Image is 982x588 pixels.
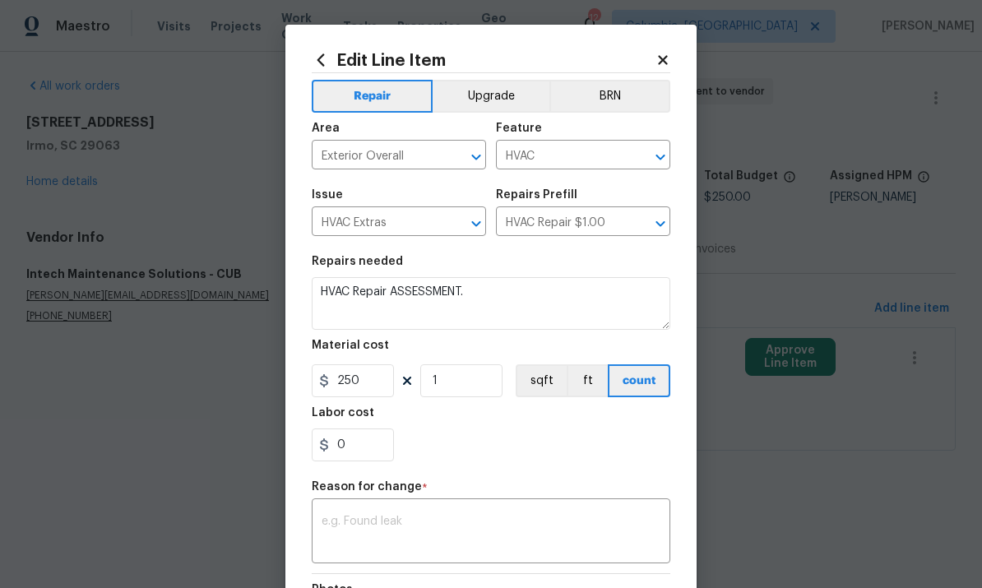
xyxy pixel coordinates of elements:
[567,364,608,397] button: ft
[496,123,542,134] h5: Feature
[312,340,389,351] h5: Material cost
[312,189,343,201] h5: Issue
[312,80,433,113] button: Repair
[496,189,577,201] h5: Repairs Prefill
[549,80,670,113] button: BRN
[312,256,403,267] h5: Repairs needed
[312,407,374,419] h5: Labor cost
[312,481,422,493] h5: Reason for change
[312,123,340,134] h5: Area
[608,364,670,397] button: count
[516,364,567,397] button: sqft
[465,212,488,235] button: Open
[433,80,550,113] button: Upgrade
[312,51,655,69] h2: Edit Line Item
[649,146,672,169] button: Open
[312,277,670,330] textarea: HVAC Repair ASSESSMENT.
[465,146,488,169] button: Open
[649,212,672,235] button: Open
